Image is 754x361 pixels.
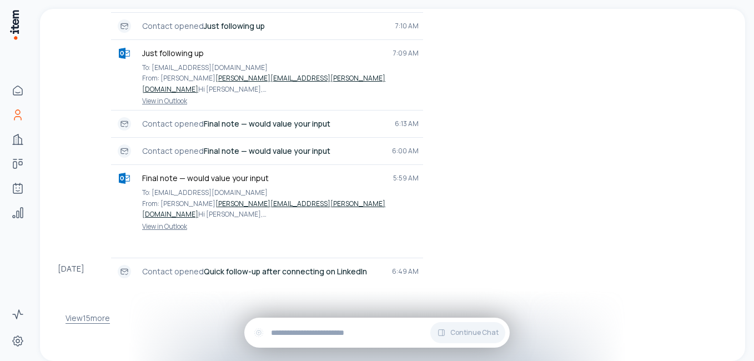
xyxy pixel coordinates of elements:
[119,48,130,59] img: outlook logo
[142,73,385,94] a: [PERSON_NAME][EMAIL_ADDRESS][PERSON_NAME][DOMAIN_NAME]
[142,187,419,220] p: To: [EMAIL_ADDRESS][DOMAIN_NAME] From: [PERSON_NAME] Hi [PERSON_NAME],
[9,9,20,41] img: Item Brain Logo
[7,104,29,126] a: People
[66,307,110,329] button: View15more
[142,118,386,129] p: Contact opened
[7,177,29,199] a: Agents
[7,303,29,325] a: Activity
[204,118,330,129] strong: Final note — would value your input
[115,97,419,106] a: View in Outlook
[115,222,419,231] a: View in Outlook
[142,199,385,219] a: [PERSON_NAME][EMAIL_ADDRESS][PERSON_NAME][DOMAIN_NAME]
[7,202,29,224] a: Analytics
[393,49,419,58] span: 7:09 AM
[395,22,419,31] span: 7:10 AM
[119,173,130,184] img: outlook logo
[392,147,419,156] span: 6:00 AM
[204,146,330,156] strong: Final note — would value your input
[450,328,499,337] span: Continue Chat
[204,21,265,31] strong: Just following up
[142,62,419,95] p: To: [EMAIL_ADDRESS][DOMAIN_NAME] From: [PERSON_NAME] Hi [PERSON_NAME],
[430,322,505,343] button: Continue Chat
[204,266,367,277] strong: Quick follow-up after connecting on LinkedIn
[393,174,419,183] span: 5:59 AM
[142,173,384,184] p: Final note — would value your input
[7,330,29,352] a: Settings
[7,79,29,102] a: Home
[395,119,419,128] span: 6:13 AM
[7,128,29,151] a: Companies
[142,266,383,277] p: Contact opened
[142,146,383,157] p: Contact opened
[58,258,111,285] div: [DATE]
[142,21,386,32] p: Contact opened
[142,48,384,59] p: Just following up
[392,267,419,276] span: 6:49 AM
[7,153,29,175] a: Deals
[244,318,510,348] div: Continue Chat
